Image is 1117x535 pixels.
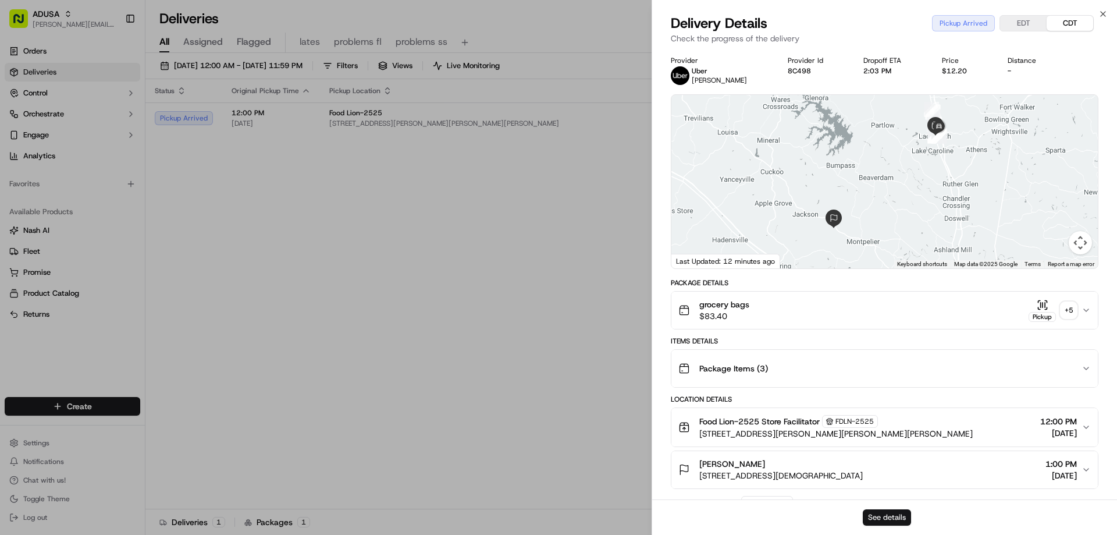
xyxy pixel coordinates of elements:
img: profile_uber_ahold_partner.png [671,66,689,85]
div: Start new chat [40,111,191,123]
span: Knowledge Base [23,169,89,180]
a: Terms (opens in new tab) [1024,261,1041,267]
span: 12:00 PM [1040,416,1077,427]
button: EDT [1000,16,1047,31]
span: Pylon [116,197,141,206]
div: 📗 [12,170,21,179]
div: 24 [931,129,947,144]
span: FDLN-2525 [835,417,874,426]
div: Provider Id [788,56,845,65]
div: Delivery Activity [671,498,734,508]
button: Pickup+5 [1029,299,1077,322]
a: Powered byPylon [82,197,141,206]
span: [PERSON_NAME] [699,458,765,470]
a: Report a map error [1048,261,1094,267]
span: [STREET_ADDRESS][DEMOGRAPHIC_DATA] [699,470,863,481]
div: We're available if you need us! [40,123,147,132]
p: Check the progress of the delivery [671,33,1098,44]
button: Pickup [1029,299,1056,322]
div: Price [942,56,989,65]
span: 1:00 PM [1045,458,1077,470]
button: CDT [1047,16,1093,31]
div: + 5 [1061,302,1077,318]
button: Food Lion-2525 Store FacilitatorFDLN-2525[STREET_ADDRESS][PERSON_NAME][PERSON_NAME][PERSON_NAME]1... [671,408,1098,447]
span: Map data ©2025 Google [954,261,1018,267]
div: Provider [671,56,769,65]
span: API Documentation [110,169,187,180]
div: 💻 [98,170,108,179]
span: [PERSON_NAME] [692,76,747,85]
span: $83.40 [699,310,749,322]
p: Uber [692,66,747,76]
img: Nash [12,12,35,35]
span: Food Lion-2525 Store Facilitator [699,416,820,427]
a: Open this area in Google Maps (opens a new window) [674,253,713,268]
span: Delivery Details [671,14,767,33]
div: 8 [924,102,939,117]
input: Got a question? Start typing here... [30,75,209,87]
div: Last Updated: 12 minutes ago [671,254,780,268]
div: Items Details [671,336,1098,346]
span: [DATE] [1040,427,1077,439]
button: grocery bags$83.40Pickup+5 [671,292,1098,329]
div: 21 [927,129,942,144]
button: Keyboard shortcuts [897,260,947,268]
button: See details [863,509,911,526]
a: 📗Knowledge Base [7,164,94,185]
div: 9 [925,104,940,119]
span: [STREET_ADDRESS][PERSON_NAME][PERSON_NAME][PERSON_NAME] [699,428,973,440]
button: Start new chat [198,115,212,129]
div: 2:03 PM [863,66,923,76]
div: Distance [1008,56,1058,65]
img: Google [674,253,713,268]
span: grocery bags [699,299,749,310]
div: Pickup [1029,312,1056,322]
div: Dropoff ETA [863,56,923,65]
div: Package Details [671,278,1098,288]
p: Welcome 👋 [12,47,212,65]
button: Add Event [741,496,793,510]
button: Package Items (3) [671,350,1098,387]
a: 💻API Documentation [94,164,191,185]
div: 7 [926,105,941,120]
div: - [1008,66,1058,76]
span: [DATE] [1045,470,1077,481]
button: 8C498 [788,66,811,76]
div: $12.20 [942,66,989,76]
span: Package Items ( 3 ) [699,363,768,374]
button: [PERSON_NAME][STREET_ADDRESS][DEMOGRAPHIC_DATA]1:00 PM[DATE] [671,451,1098,488]
button: Map camera controls [1069,231,1092,254]
div: Location Details [671,395,1098,404]
img: 1736555255976-a54dd68f-1ca7-489b-9aae-adbdc363a1c4 [12,111,33,132]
